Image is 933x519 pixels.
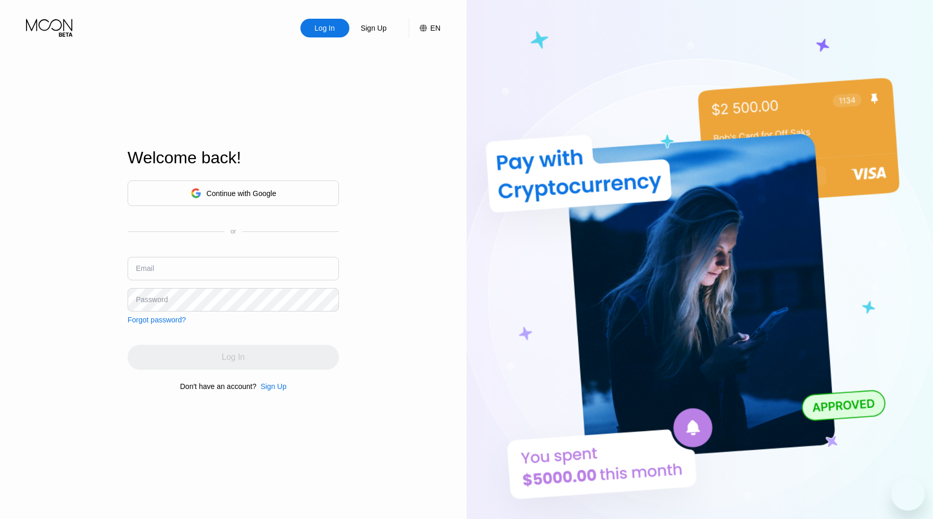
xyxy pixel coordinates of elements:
[136,264,154,273] div: Email
[207,189,276,198] div: Continue with Google
[180,382,257,391] div: Don't have an account?
[128,316,186,324] div: Forgot password?
[360,23,388,33] div: Sign Up
[409,19,440,37] div: EN
[431,24,440,32] div: EN
[256,382,286,391] div: Sign Up
[260,382,286,391] div: Sign Up
[128,148,339,167] div: Welcome back!
[128,180,339,206] div: Continue with Google
[136,295,168,304] div: Password
[349,19,398,37] div: Sign Up
[313,23,336,33] div: Log In
[300,19,349,37] div: Log In
[231,228,236,235] div: or
[891,477,925,511] iframe: Кнопка запуска окна обмена сообщениями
